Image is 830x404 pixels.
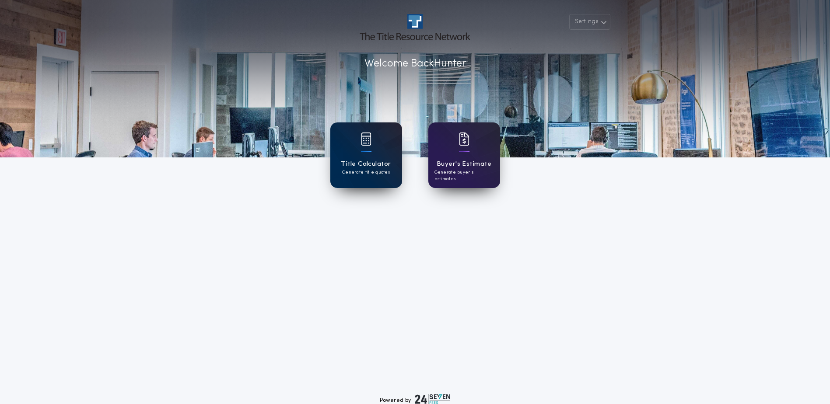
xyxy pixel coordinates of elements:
a: card iconTitle CalculatorGenerate title quotes [330,122,402,188]
img: card icon [459,132,469,146]
p: Generate title quotes [342,169,390,176]
h1: Title Calculator [341,159,391,169]
h1: Buyer's Estimate [437,159,491,169]
img: account-logo [360,14,470,40]
img: card icon [361,132,371,146]
p: Generate buyer's estimates [434,169,494,182]
button: Settings [569,14,610,30]
p: Welcome Back Hunter [364,56,466,72]
a: card iconBuyer's EstimateGenerate buyer's estimates [428,122,500,188]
